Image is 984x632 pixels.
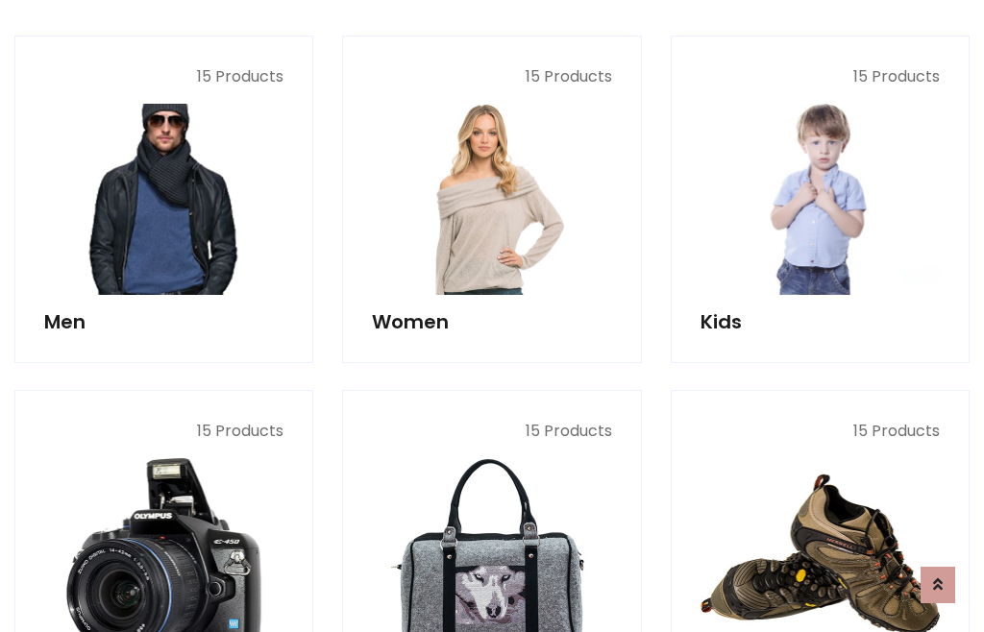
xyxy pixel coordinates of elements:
[701,310,940,333] h5: Kids
[701,65,940,88] p: 15 Products
[44,420,283,443] p: 15 Products
[372,310,611,333] h5: Women
[44,65,283,88] p: 15 Products
[701,420,940,443] p: 15 Products
[372,420,611,443] p: 15 Products
[44,310,283,333] h5: Men
[372,65,611,88] p: 15 Products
